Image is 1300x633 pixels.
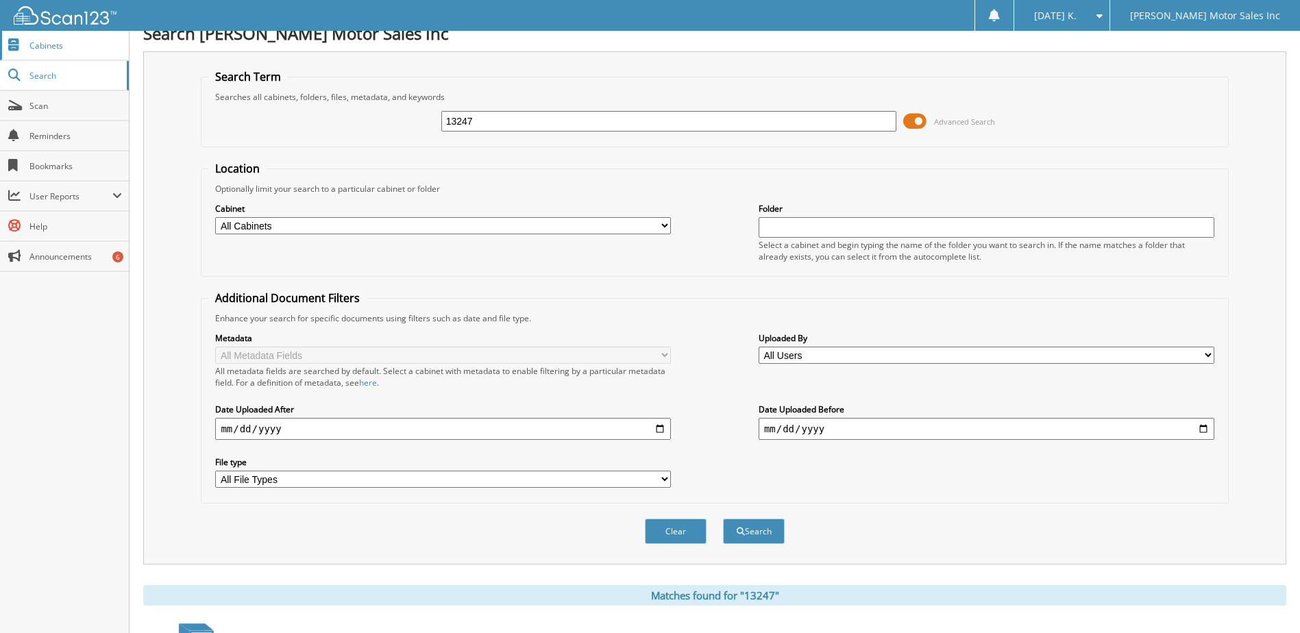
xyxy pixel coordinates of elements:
[1130,12,1280,20] span: [PERSON_NAME] Motor Sales Inc
[208,290,367,306] legend: Additional Document Filters
[112,251,123,262] div: 6
[208,91,1221,103] div: Searches all cabinets, folders, files, metadata, and keywords
[359,377,377,388] a: here
[143,22,1286,45] h1: Search [PERSON_NAME] Motor Sales Inc
[29,130,122,142] span: Reminders
[29,100,122,112] span: Scan
[723,519,785,544] button: Search
[759,239,1214,262] div: Select a cabinet and begin typing the name of the folder you want to search in. If the name match...
[208,161,267,176] legend: Location
[215,332,671,344] label: Metadata
[215,203,671,214] label: Cabinet
[29,251,122,262] span: Announcements
[1231,567,1300,633] iframe: Chat Widget
[208,69,288,84] legend: Search Term
[29,40,122,51] span: Cabinets
[143,585,1286,606] div: Matches found for "13247"
[759,332,1214,344] label: Uploaded By
[645,519,707,544] button: Clear
[215,404,671,415] label: Date Uploaded After
[208,183,1221,195] div: Optionally limit your search to a particular cabinet or folder
[215,456,671,468] label: File type
[934,116,995,127] span: Advanced Search
[14,6,116,25] img: scan123-logo-white.svg
[208,312,1221,324] div: Enhance your search for specific documents using filters such as date and file type.
[215,418,671,440] input: start
[1034,12,1077,20] span: [DATE] K.
[29,190,112,202] span: User Reports
[29,221,122,232] span: Help
[215,365,671,388] div: All metadata fields are searched by default. Select a cabinet with metadata to enable filtering b...
[759,203,1214,214] label: Folder
[759,404,1214,415] label: Date Uploaded Before
[759,418,1214,440] input: end
[29,160,122,172] span: Bookmarks
[29,70,120,82] span: Search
